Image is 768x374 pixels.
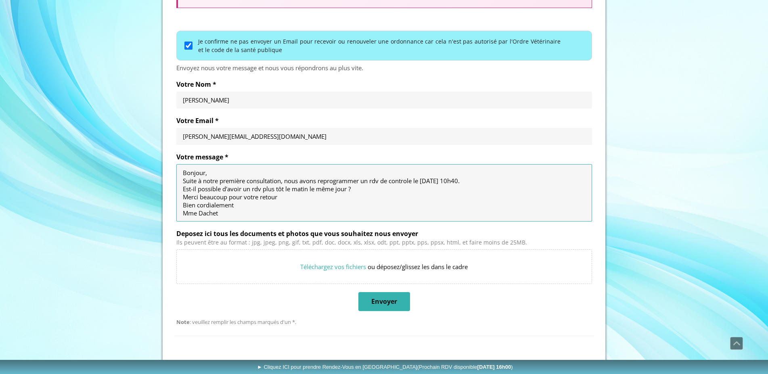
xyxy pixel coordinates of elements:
[183,96,586,104] input: Votre Nom *
[176,319,592,326] div: : veuillez remplir les champs marqués d'un *.
[417,364,513,370] span: (Prochain RDV disponible )
[371,297,397,306] span: Envoyer
[176,318,190,326] strong: Note
[183,169,586,217] textarea: Bonjour, Suite à notre première consultation, nous avons reprogrammer un rdv de controle le [DATE...
[198,37,561,54] label: Je confirme ne pas envoyer un Email pour recevoir ou renouveler une ordonnance car cela n'est pas...
[176,153,592,161] label: Votre message *
[477,364,511,370] b: [DATE] 16h00
[257,364,513,370] span: ► Cliquez ICI pour prendre Rendez-Vous en [GEOGRAPHIC_DATA]
[176,239,592,246] div: Ils peuvent être au format : jpg, jpeg, png, gif, txt, pdf, doc, docx, xls, xlsx, odt, ppt, pptx,...
[730,337,743,350] a: Défiler vers le haut
[176,117,592,125] label: Votre Email *
[176,230,592,238] label: Deposez ici tous les documents et photos que vous souhaitez nous envoyer
[176,64,592,72] div: Envoyez nous votre message et nous vous répondrons au plus vite.
[358,292,410,311] button: Envoyer
[730,337,743,349] span: Défiler vers le haut
[183,132,586,140] input: Votre Email *
[176,80,592,88] label: Votre Nom *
